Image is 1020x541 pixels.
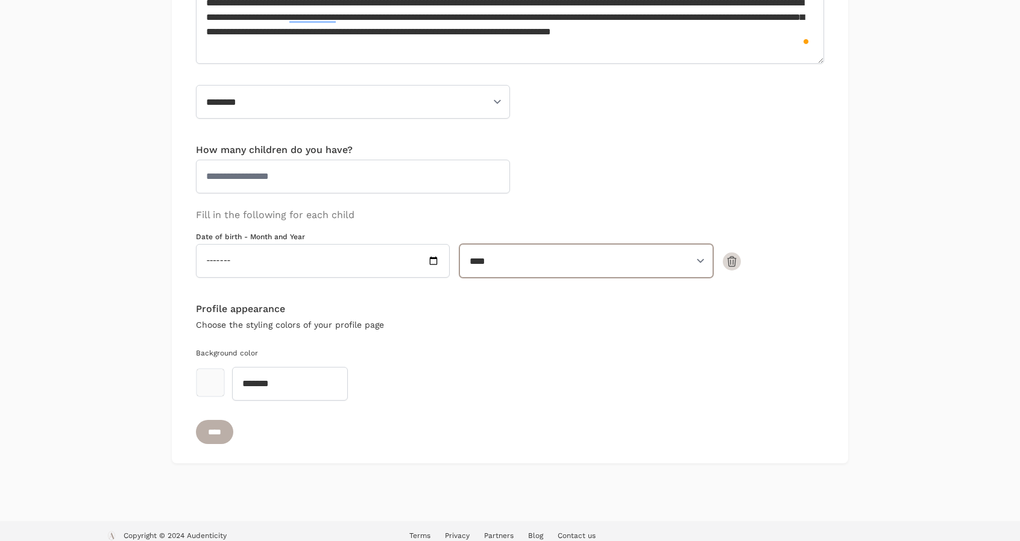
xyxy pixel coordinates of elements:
a: Contact us [558,531,596,540]
label: Background color [196,349,258,357]
h4: Profile appearance [196,302,825,316]
button: toggle color picker dialog [197,369,224,396]
a: Partners [484,531,514,540]
label: Date of birth - Month and Year [196,232,450,242]
a: Privacy [445,531,470,540]
p: Choose the styling colors of your profile page [196,319,825,331]
a: Blog [528,531,543,540]
h5: Fill in the following for each child [196,208,825,222]
label: How many children do you have? [196,144,353,155]
a: Terms [409,531,430,540]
